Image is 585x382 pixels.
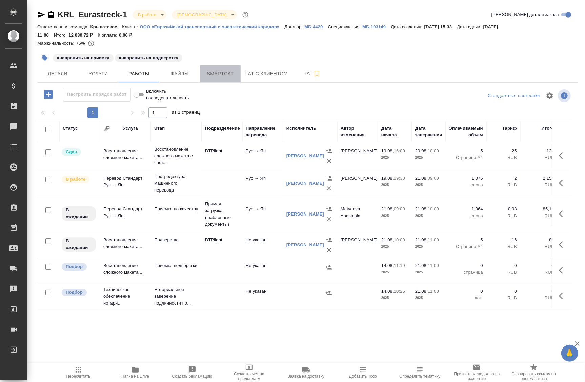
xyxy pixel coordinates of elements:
[449,243,483,250] p: Страница А4
[415,154,442,161] p: 2025
[381,269,408,276] p: 2025
[449,212,483,219] p: слово
[90,24,122,29] p: Крылатское
[449,288,483,295] p: 0
[555,148,571,164] button: Здесь прячутся важные кнопки
[66,374,90,379] span: Пересчитать
[172,374,213,379] span: Создать рекламацию
[245,70,288,78] span: Чат с клиентом
[524,269,554,276] p: RUB
[490,175,517,182] p: 2
[63,125,78,132] div: Статус
[490,148,517,154] p: 25
[140,24,285,29] a: ООО «Евразийский транспортный и энергетический коридор»
[349,374,377,379] span: Добавить Todo
[100,202,151,226] td: Перевод Стандарт Рус → Яп
[66,289,83,296] p: Подбор
[394,206,405,211] p: 09:00
[82,70,115,78] span: Услуги
[47,10,55,19] button: Скопировать ссылку
[242,144,283,168] td: Рус → Яп
[524,243,554,250] p: RUB
[154,262,198,269] p: Приемка подверстки
[381,295,408,301] p: 2025
[381,176,394,181] p: 19.08,
[542,88,558,104] span: Настроить таблицу
[324,183,334,194] button: Удалить
[381,289,394,294] p: 14.08,
[415,212,442,219] p: 2025
[524,154,554,161] p: RUB
[564,346,576,360] span: 🙏
[154,237,198,243] p: Подверстка
[394,289,405,294] p: 10:25
[242,233,283,257] td: Не указан
[524,237,554,243] p: 80
[555,206,571,222] button: Здесь прячутся важные кнопки
[221,363,278,382] button: Создать счет на предоплату
[415,289,428,294] p: 21.08,
[328,24,362,29] p: Спецификация:
[324,173,334,183] button: Назначить
[100,283,151,310] td: Техническое обеспечение нотари...
[119,32,137,38] p: 0,00 ₽
[415,263,428,268] p: 21.08,
[341,125,375,138] div: Автор изменения
[449,148,483,154] p: 5
[415,125,442,138] div: Дата завершения
[100,172,151,195] td: Перевод Стандарт Рус → Яп
[242,172,283,195] td: Рус → Яп
[98,32,119,38] p: К оплате:
[304,24,328,29] a: МБ-4420
[452,372,501,381] span: Призвать менеджера по развитию
[337,233,378,257] td: [PERSON_NAME]
[68,32,98,38] p: 12 030,72 ₽
[163,70,196,78] span: Файлы
[164,363,221,382] button: Создать рекламацию
[415,237,428,242] p: 21.08,
[505,363,562,382] button: Скопировать ссылку на оценку заказа
[103,125,110,132] button: Сгруппировать
[490,243,517,250] p: RUB
[278,363,335,382] button: Заявка на доставку
[154,286,198,307] p: Нотариальное заверение подлинности по...
[324,156,334,166] button: Удалить
[457,24,483,29] p: Дата сдачи:
[123,70,155,78] span: Работы
[491,11,559,18] span: [PERSON_NAME] детали заказа
[490,212,517,219] p: RUB
[394,148,405,153] p: 16:00
[555,262,571,278] button: Здесь прячутся важные кнопки
[415,243,442,250] p: 2025
[524,262,554,269] p: 0
[415,176,428,181] p: 21.08,
[448,363,505,382] button: Призвать менеджера по развитию
[391,363,448,382] button: Определить тематику
[286,181,324,186] a: [PERSON_NAME]
[490,288,517,295] p: 0
[449,295,483,301] p: док.
[119,54,178,61] p: #направить на подверстку
[66,238,92,251] p: В ожидании
[136,12,158,18] button: В работе
[399,374,440,379] span: Определить тематику
[172,10,237,19] div: В работе
[121,374,149,379] span: Папка на Drive
[241,10,250,19] button: Доп статусы указывают на важность/срочность заказа
[61,206,97,222] div: Исполнитель назначен, приступать к работе пока рано
[524,288,554,295] p: 0
[61,262,97,271] div: Можно подбирать исполнителей
[76,41,86,46] p: 76%
[335,363,391,382] button: Добавить Todo
[100,259,151,283] td: Восстановление сложного макета...
[381,182,408,188] p: 2025
[154,206,198,212] p: Приёмка по качеству
[61,237,97,252] div: Исполнитель назначен, приступать к работе пока рано
[107,363,164,382] button: Папка на Drive
[490,154,517,161] p: RUB
[288,374,324,379] span: Заявка на доставку
[37,41,76,46] p: Маржинальность:
[524,182,554,188] p: RUB
[242,202,283,226] td: Рус → Яп
[490,237,517,243] p: 16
